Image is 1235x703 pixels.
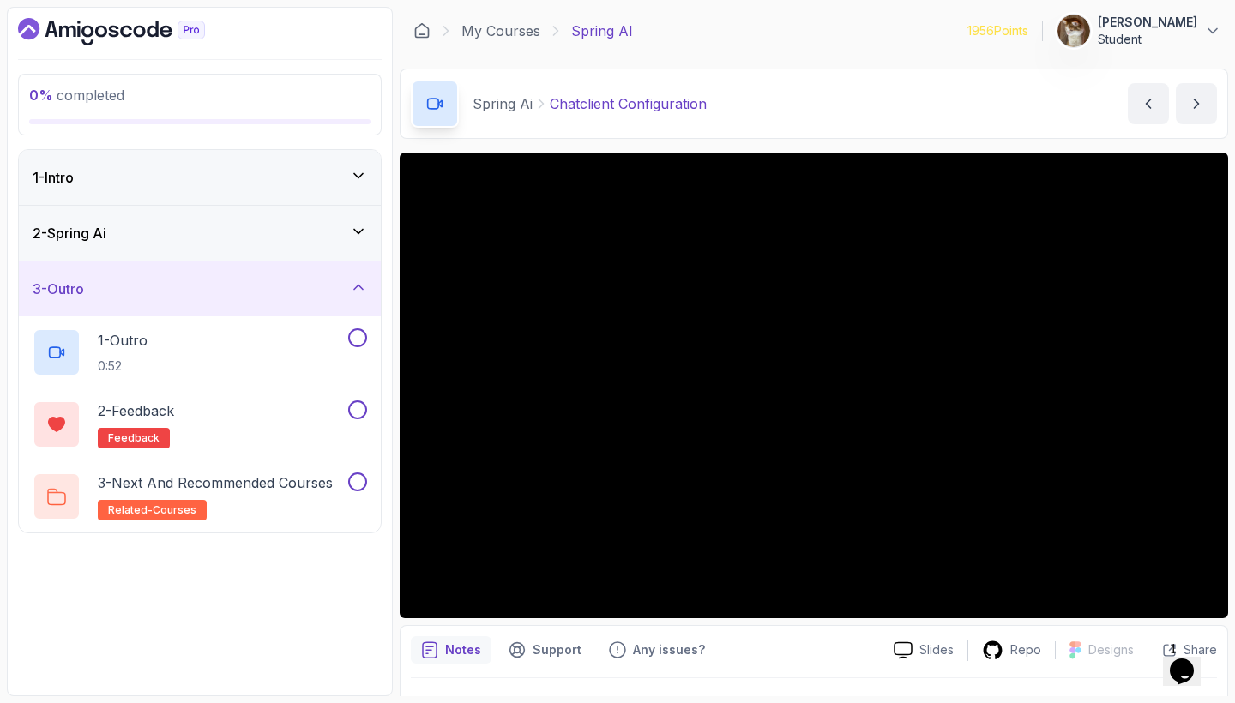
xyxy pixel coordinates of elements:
[33,279,84,299] h3: 3 - Outro
[98,400,174,421] p: 2 - Feedback
[33,223,106,243] h3: 2 - Spring Ai
[1148,641,1217,658] button: Share
[880,641,967,659] a: Slides
[968,640,1055,661] a: Repo
[33,400,367,448] button: 2-Feedbackfeedback
[571,21,633,41] p: Spring AI
[633,641,705,658] p: Any issues?
[29,87,53,104] span: 0 %
[98,330,148,351] p: 1 - Outro
[19,261,381,316] button: 3-Outro
[1163,634,1218,686] iframe: chat widget
[411,636,491,664] button: notes button
[498,636,592,664] button: Support button
[19,150,381,205] button: 1-Intro
[1098,14,1197,31] p: [PERSON_NAME]
[445,641,481,658] p: Notes
[108,503,196,517] span: related-courses
[400,153,1228,618] iframe: 9 - ChatClient Configuration
[33,328,367,376] button: 1-Outro0:52
[33,167,74,188] h3: 1 - Intro
[108,431,160,445] span: feedback
[33,472,367,520] button: 3-Next and Recommended Coursesrelated-courses
[1057,15,1090,47] img: user profile image
[1098,31,1197,48] p: Student
[533,641,581,658] p: Support
[1088,641,1134,658] p: Designs
[967,22,1028,39] p: 1956 Points
[919,641,954,658] p: Slides
[18,18,244,45] a: Dashboard
[1010,641,1041,658] p: Repo
[473,93,533,114] p: Spring Ai
[1176,83,1217,124] button: next content
[550,93,707,114] p: Chatclient Configuration
[98,472,333,493] p: 3 - Next and Recommended Courses
[1057,14,1221,48] button: user profile image[PERSON_NAME]Student
[29,87,124,104] span: completed
[461,21,540,41] a: My Courses
[19,206,381,261] button: 2-Spring Ai
[1128,83,1169,124] button: previous content
[98,358,148,375] p: 0:52
[413,22,431,39] a: Dashboard
[599,636,715,664] button: Feedback button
